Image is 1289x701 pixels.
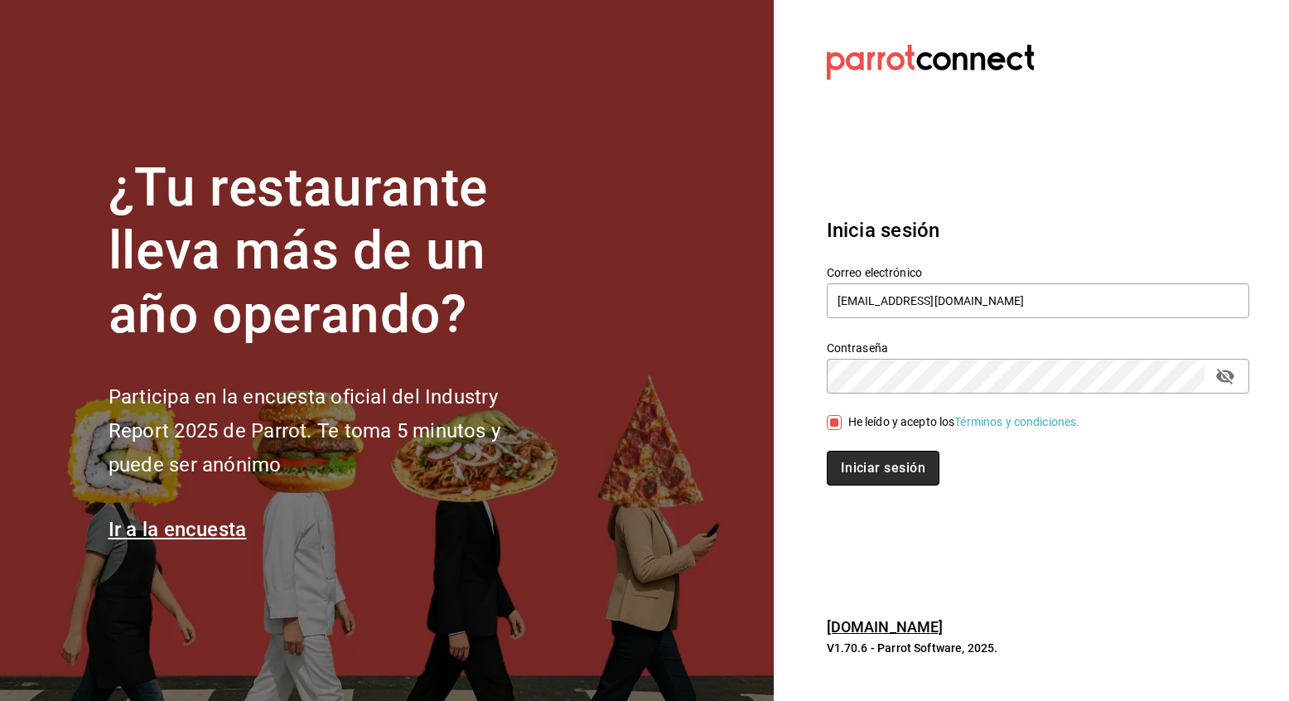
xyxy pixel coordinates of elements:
[827,266,1249,278] label: Correo electrónico
[109,157,556,347] h1: ¿Tu restaurante lleva más de un año operando?
[827,341,1249,353] label: Contraseña
[827,283,1249,318] input: Ingresa tu correo electrónico
[1211,362,1239,390] button: passwordField
[827,215,1249,245] h3: Inicia sesión
[827,640,1249,656] p: V1.70.6 - Parrot Software, 2025.
[109,380,556,481] h2: Participa en la encuesta oficial del Industry Report 2025 de Parrot. Te toma 5 minutos y puede se...
[827,618,944,636] a: [DOMAIN_NAME]
[827,451,939,486] button: Iniciar sesión
[848,413,1080,431] div: He leído y acepto los
[109,518,247,541] a: Ir a la encuesta
[954,415,1079,428] a: Términos y condiciones.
